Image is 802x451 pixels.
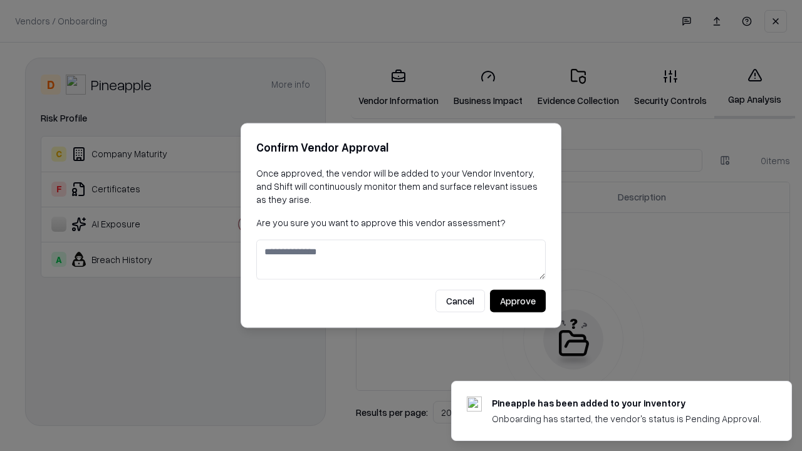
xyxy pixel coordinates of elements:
button: Approve [490,290,546,313]
button: Cancel [435,290,485,313]
div: Onboarding has started, the vendor's status is Pending Approval. [492,412,761,425]
div: Pineapple has been added to your inventory [492,397,761,410]
h2: Confirm Vendor Approval [256,138,546,157]
img: pineappleenergy.com [467,397,482,412]
p: Are you sure you want to approve this vendor assessment? [256,216,546,229]
p: Once approved, the vendor will be added to your Vendor Inventory, and Shift will continuously mon... [256,167,546,206]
